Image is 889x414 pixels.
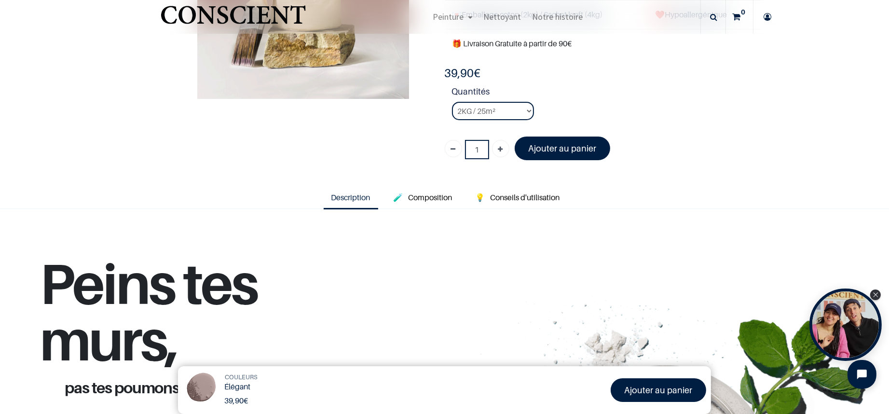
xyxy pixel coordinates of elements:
[839,352,885,397] iframe: Tidio Chat
[491,193,560,202] span: Conseils d'utilisation
[445,140,462,157] a: Supprimer
[452,85,761,102] strong: Quantités
[809,289,882,361] div: Open Tolstoy
[224,396,244,405] span: 39,90
[225,373,258,382] a: COULEURS
[394,193,403,202] span: 🧪
[476,193,485,202] span: 💡
[445,66,481,80] b: €
[870,290,881,300] div: Close Tolstoy widget
[515,137,611,160] a: Ajouter au panier
[611,378,707,402] a: Ajouter au panier
[445,66,474,80] span: 39,90
[409,193,452,202] span: Composition
[532,11,583,22] span: Notre histoire
[225,373,258,381] span: COULEURS
[452,39,572,48] font: 🎁 Livraison Gratuite à partir de 90€
[183,371,219,407] img: Product Image
[528,143,596,153] font: Ajouter au panier
[331,193,370,202] span: Description
[433,11,464,22] span: Peinture
[57,380,381,395] h1: pas tes poumons
[739,7,748,17] sup: 0
[483,11,521,22] span: Nettoyant
[809,289,882,361] div: Open Tolstoy widget
[224,382,442,391] h1: Élégant
[625,385,693,395] font: Ajouter au panier
[40,255,398,380] h1: Peins tes murs,
[809,289,882,361] div: Tolstoy bubble widget
[492,140,509,157] a: Ajouter
[224,396,248,405] b: €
